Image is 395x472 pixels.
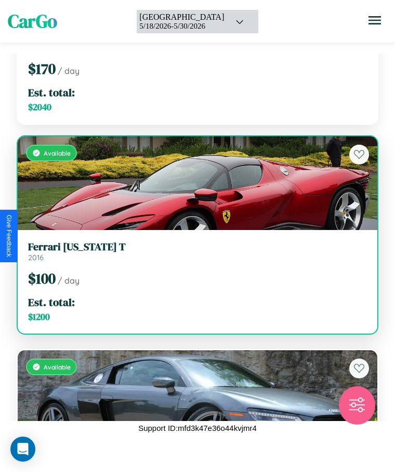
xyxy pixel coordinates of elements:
[8,9,57,34] span: CarGo
[28,85,75,100] span: Est. total:
[58,275,80,286] span: / day
[28,269,56,288] span: $ 100
[28,311,50,323] span: $ 1200
[5,215,12,257] div: Give Feedback
[58,66,80,76] span: / day
[139,22,224,31] div: 5 / 18 / 2026 - 5 / 30 / 2026
[28,240,367,262] a: Ferrari [US_STATE] T2016
[28,295,75,310] span: Est. total:
[139,12,224,22] div: [GEOGRAPHIC_DATA]
[10,437,35,462] div: Open Intercom Messenger
[28,101,51,113] span: $ 2040
[138,421,257,435] p: Support ID: mfd3k47e36o44kvjmr4
[28,253,44,262] span: 2016
[28,240,367,253] h3: Ferrari [US_STATE] T
[44,149,71,157] span: Available
[44,363,71,371] span: Available
[28,59,56,79] span: $ 170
